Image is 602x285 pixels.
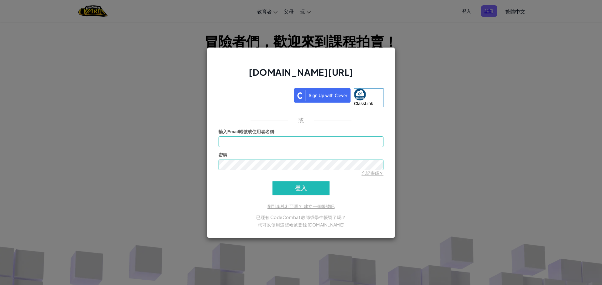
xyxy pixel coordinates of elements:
[249,67,353,78] font: [DOMAIN_NAME][URL]
[219,129,274,134] font: 輸入Email帳號或使用者名稱
[298,116,304,124] font: 或
[272,181,330,195] input: 登入
[267,204,335,209] a: 剛到奧札利亞嗎？ 建立一個帳號吧
[362,171,383,176] a: 忘記密碼？
[354,101,373,106] font: ClassLink
[219,152,227,157] font: 密碼
[258,222,345,227] font: 您可以使用這些帳號登錄 [DOMAIN_NAME]
[294,88,351,103] img: clever_sso_button@2x.png
[256,214,346,220] font: 已經有 CodeCombat 教師或學生帳號了嗎？
[274,129,276,134] font: :
[215,88,294,101] iframe: 「使用 Google 帳號登入」按鈕
[354,89,366,100] img: classlink-logo-small.png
